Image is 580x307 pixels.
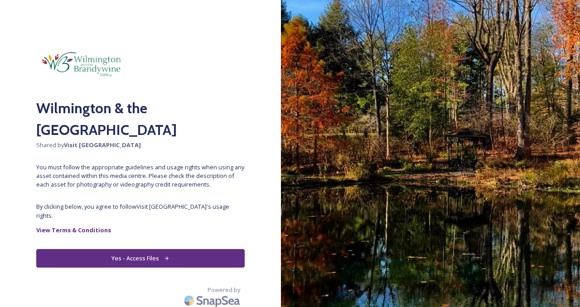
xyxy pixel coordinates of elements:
[64,141,141,149] strong: Visit [GEOGRAPHIC_DATA]
[36,97,245,141] h2: Wilmington & the [GEOGRAPHIC_DATA]
[36,226,111,234] strong: View Terms & Conditions
[208,286,240,294] span: Powered by
[36,36,127,93] img: download.png
[36,141,245,149] span: Shared by
[36,163,245,189] span: You must follow the appropriate guidelines and usage rights when using any asset contained within...
[36,249,245,268] button: Yes - Access Files
[36,225,245,235] a: View Terms & Conditions
[36,202,245,220] span: By clicking below, you agree to follow Visit [GEOGRAPHIC_DATA] 's usage rights.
